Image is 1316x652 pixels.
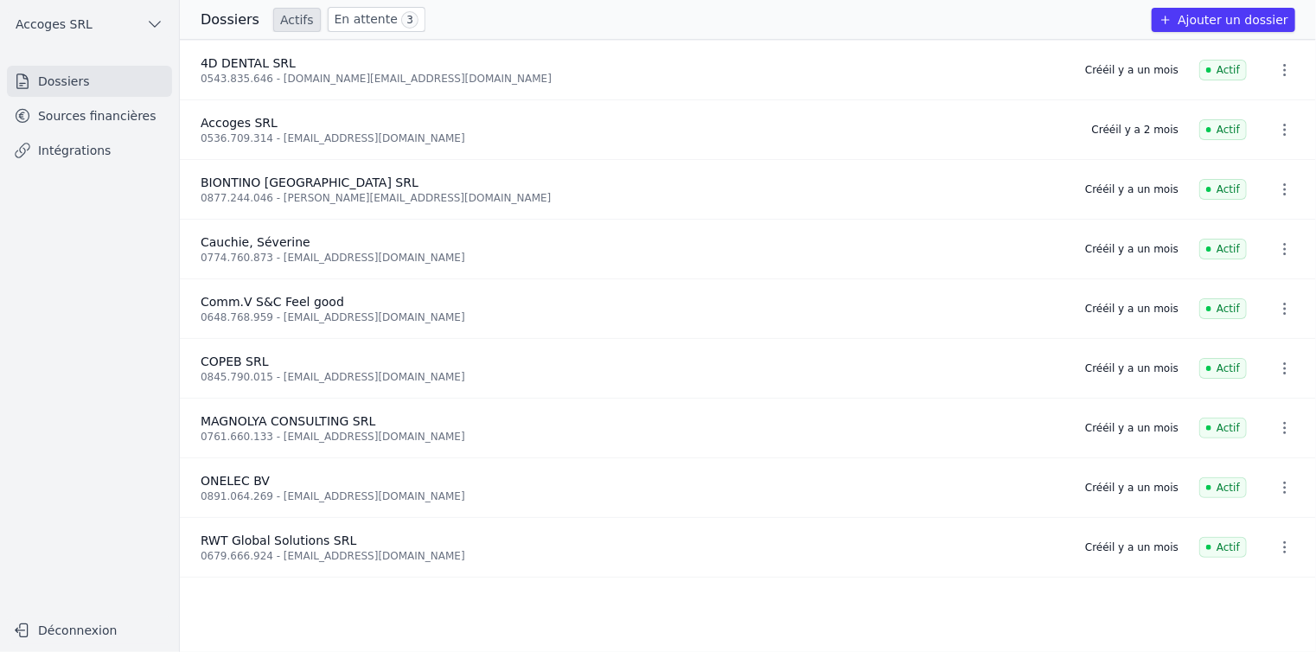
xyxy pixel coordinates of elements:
span: Comm.V S&C Feel good [201,295,344,309]
button: Déconnexion [7,617,172,644]
span: Actif [1199,298,1247,319]
div: Créé il y a un mois [1085,302,1179,316]
span: RWT Global Solutions SRL [201,534,356,547]
div: 0543.835.646 - [DOMAIN_NAME][EMAIL_ADDRESS][DOMAIN_NAME] [201,72,1064,86]
div: Créé il y a un mois [1085,421,1179,435]
a: Sources financières [7,100,172,131]
button: Ajouter un dossier [1152,8,1295,32]
span: BIONTINO [GEOGRAPHIC_DATA] SRL [201,176,418,189]
span: Actif [1199,477,1247,498]
span: Actif [1199,418,1247,438]
span: Actif [1199,537,1247,558]
div: 0774.760.873 - [EMAIL_ADDRESS][DOMAIN_NAME] [201,251,1064,265]
div: Créé il y a un mois [1085,481,1179,495]
div: 0761.660.133 - [EMAIL_ADDRESS][DOMAIN_NAME] [201,430,1064,444]
span: COPEB SRL [201,355,269,368]
div: Créé il y a un mois [1085,540,1179,554]
span: 4D DENTAL SRL [201,56,296,70]
div: Créé il y a un mois [1085,182,1179,196]
div: 0679.666.924 - [EMAIL_ADDRESS][DOMAIN_NAME] [201,549,1064,563]
span: ONELEC BV [201,474,270,488]
span: Actif [1199,358,1247,379]
a: Intégrations [7,135,172,166]
span: Actif [1199,179,1247,200]
div: 0891.064.269 - [EMAIL_ADDRESS][DOMAIN_NAME] [201,489,1064,503]
span: MAGNOLYA CONSULTING SRL [201,414,375,428]
span: Actif [1199,60,1247,80]
h3: Dossiers [201,10,259,30]
div: 0536.709.314 - [EMAIL_ADDRESS][DOMAIN_NAME] [201,131,1071,145]
button: Accoges SRL [7,10,172,38]
div: 0648.768.959 - [EMAIL_ADDRESS][DOMAIN_NAME] [201,310,1064,324]
div: 0877.244.046 - [PERSON_NAME][EMAIL_ADDRESS][DOMAIN_NAME] [201,191,1064,205]
div: Créé il y a un mois [1085,242,1179,256]
span: Accoges SRL [16,16,93,33]
span: Accoges SRL [201,116,278,130]
span: Actif [1199,119,1247,140]
span: Cauchie, Séverine [201,235,310,249]
a: Actifs [273,8,321,32]
div: Créé il y a 2 mois [1092,123,1179,137]
a: En attente 3 [328,7,425,32]
span: Actif [1199,239,1247,259]
a: Dossiers [7,66,172,97]
span: 3 [401,11,418,29]
div: Créé il y a un mois [1085,361,1179,375]
div: 0845.790.015 - [EMAIL_ADDRESS][DOMAIN_NAME] [201,370,1064,384]
div: Créé il y a un mois [1085,63,1179,77]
